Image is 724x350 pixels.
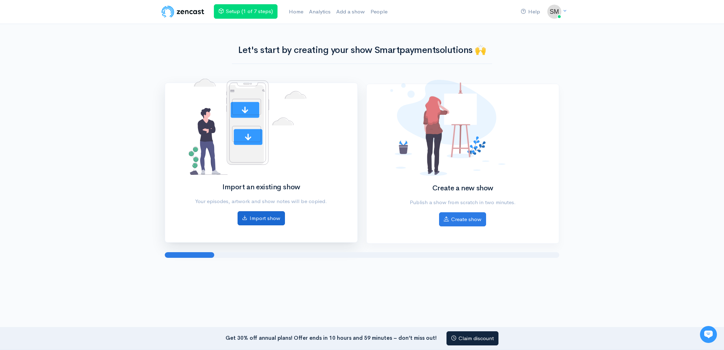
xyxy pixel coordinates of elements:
[21,133,126,147] input: Search articles
[368,4,390,19] a: People
[226,334,437,341] strong: Get 30% off annual plans! Offer ends in 10 hours and 59 minutes – don’t miss out!
[11,47,131,81] h2: Just let us know if you need anything and we'll be happy to help! 🙂
[390,80,506,176] img: No shows added
[232,45,492,55] h1: Let's start by creating your show Smartpaymentsolutions 🙌
[700,326,717,343] iframe: gist-messenger-bubble-iframe
[306,4,333,19] a: Analytics
[390,184,535,192] h2: Create a new show
[333,4,368,19] a: Add a show
[547,5,561,19] img: ...
[10,121,132,130] p: Find an answer quickly
[518,4,543,19] a: Help
[11,94,130,108] button: New conversation
[390,198,535,207] p: Publish a show from scratch in two minutes.
[11,34,131,46] h1: Hi 👋
[238,211,285,226] a: Import show
[189,183,333,191] h2: Import an existing show
[286,4,306,19] a: Home
[446,331,498,346] a: Claim discount
[439,212,486,227] a: Create show
[160,5,205,19] img: ZenCast Logo
[214,4,278,19] a: Setup (1 of 7 steps)
[189,197,333,206] p: Your episodes, artwork and show notes will be copied.
[189,79,306,175] img: No shows added
[46,98,85,103] span: New conversation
